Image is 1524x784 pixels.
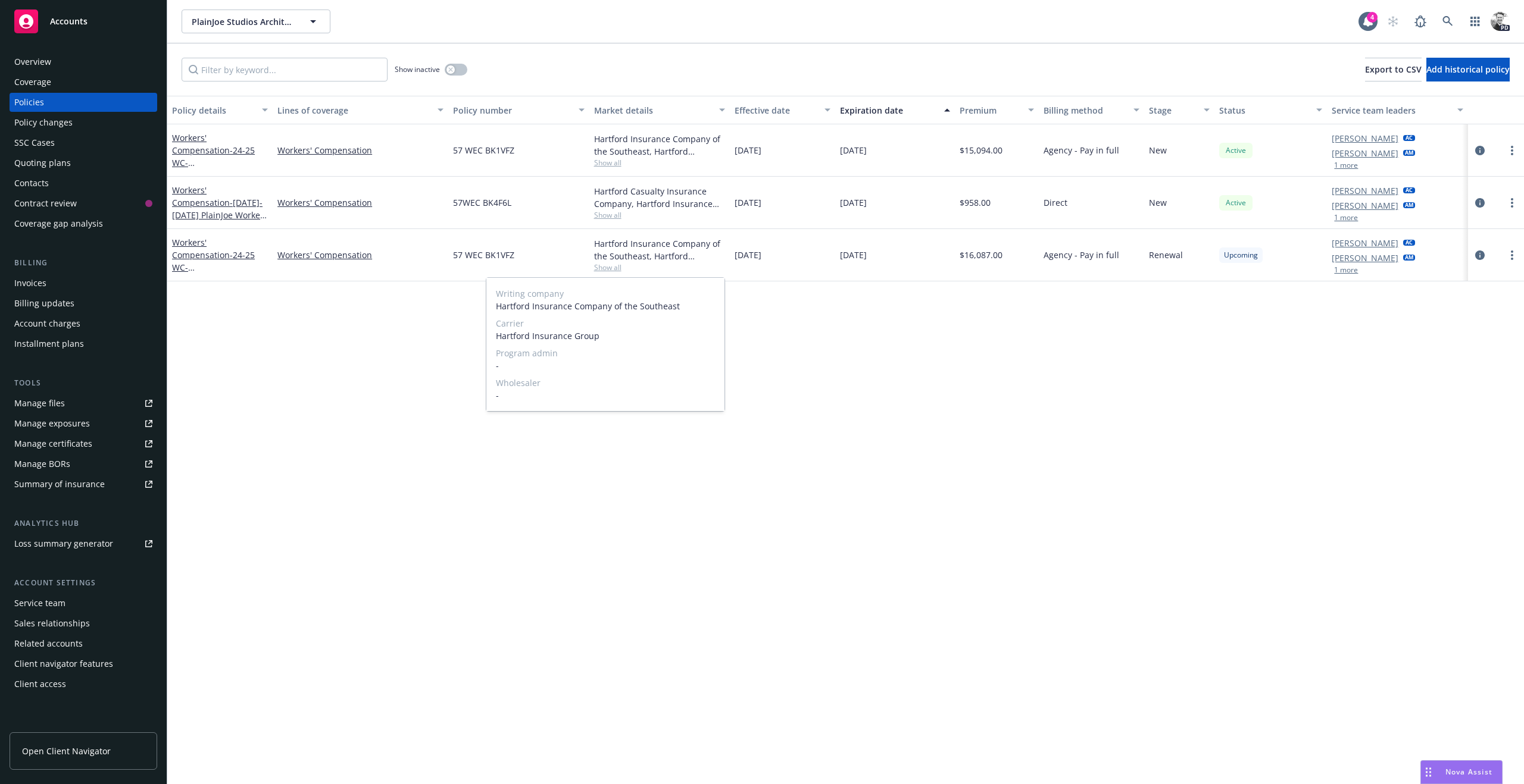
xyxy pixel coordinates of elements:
div: Coverage gap analysis [14,214,103,233]
a: Sales relationships [10,614,157,633]
a: Billing updates [10,294,157,313]
div: Contacts [14,174,49,193]
a: [PERSON_NAME] [1332,147,1398,159]
div: Service team [14,594,65,613]
a: more [1505,143,1519,158]
span: $15,094.00 [960,144,1003,156]
button: 1 more [1334,266,1358,274]
span: Program admin [496,347,715,359]
div: Billing [10,257,157,269]
a: Loss summary generator [10,534,157,553]
a: Accounts [10,5,157,38]
a: circleInformation [1473,143,1487,158]
div: Drag to move [1421,761,1436,783]
span: [DATE] [840,196,867,209]
div: Manage files [14,394,65,413]
span: - [496,389,715,402]
a: Coverage gap analysis [10,214,157,233]
span: New [1149,144,1167,156]
a: [PERSON_NAME] [1332,132,1398,145]
span: Manage exposures [10,414,157,433]
span: 57 WEC BK1VFZ [453,144,514,156]
span: $958.00 [960,196,991,209]
div: Account settings [10,577,157,589]
button: Premium [955,96,1039,124]
a: SSC Cases [10,133,157,152]
div: Billing method [1044,104,1126,117]
div: Invoices [14,274,46,293]
button: Nova Assist [1420,760,1503,784]
a: Overview [10,52,157,71]
span: - [496,359,715,372]
button: Stage [1144,96,1214,124]
div: Billing updates [14,294,74,313]
div: Status [1219,104,1309,117]
div: Service team leaders [1332,104,1450,117]
span: [DATE] [840,144,867,156]
div: Hartford Insurance Company of the Southeast, Hartford Insurance Group [594,133,725,158]
a: Account charges [10,314,157,333]
button: Policy details [167,96,273,124]
span: Wholesaler [496,377,715,389]
button: 1 more [1334,214,1358,221]
div: Policy details [172,104,255,117]
div: Market details [594,104,712,117]
span: Agency - Pay in full [1044,144,1119,156]
span: [DATE] [735,249,761,261]
a: Policy changes [10,113,157,132]
a: Contacts [10,174,157,193]
span: Accounts [50,17,88,26]
div: Coverage [14,73,51,92]
a: Quoting plans [10,153,157,173]
span: New [1149,196,1167,209]
button: Service team leaders [1327,96,1467,124]
div: Overview [14,52,51,71]
a: Service team [10,594,157,613]
div: Account charges [14,314,80,333]
span: $16,087.00 [960,249,1003,261]
div: Quoting plans [14,153,71,173]
a: [PERSON_NAME] [1332,252,1398,264]
div: Effective date [735,104,817,117]
a: Workers' Compensation [277,196,444,209]
div: Hartford Insurance Company of the Southeast, Hartford Insurance Group [594,237,725,262]
span: Carrier [496,317,715,330]
button: Expiration date [835,96,955,124]
button: Effective date [730,96,835,124]
span: - [DATE]-[DATE] PlainJoe Workers Comp Policy [172,197,268,233]
a: Client access [10,675,157,694]
div: Loss summary generator [14,534,113,553]
a: Workers' Compensation [172,237,255,298]
button: 1 more [1334,162,1358,169]
a: Contract review [10,194,157,213]
div: Contract review [14,194,77,213]
a: circleInformation [1473,248,1487,262]
div: Premium [960,104,1022,117]
span: Direct [1044,196,1067,209]
span: Export to CSV [1365,64,1422,75]
span: Show inactive [395,64,440,74]
div: Manage exposures [14,414,90,433]
div: Client navigator features [14,654,113,673]
span: 57WEC BK4F6L [453,196,511,209]
span: Add historical policy [1426,64,1510,75]
button: Lines of coverage [273,96,448,124]
span: Nova Assist [1445,767,1492,777]
span: 57 WEC BK1VFZ [453,249,514,261]
button: PlainJoe Studios Architecture, Inc. [182,10,330,33]
button: Policy number [448,96,589,124]
span: Show all [594,262,725,272]
a: Report a Bug [1409,10,1432,33]
a: Start snowing [1381,10,1405,33]
div: Tools [10,377,157,389]
a: Manage BORs [10,454,157,473]
span: - 24-25 WC- [GEOGRAPHIC_DATA] [172,145,255,181]
button: Billing method [1039,96,1144,124]
div: Analytics hub [10,518,157,529]
div: Related accounts [14,634,83,653]
a: Workers' Compensation [172,184,268,233]
div: Hartford Casualty Insurance Company, Hartford Insurance Group [594,185,725,210]
span: Agency - Pay in full [1044,249,1119,261]
span: Show all [594,210,725,220]
a: Coverage [10,73,157,92]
